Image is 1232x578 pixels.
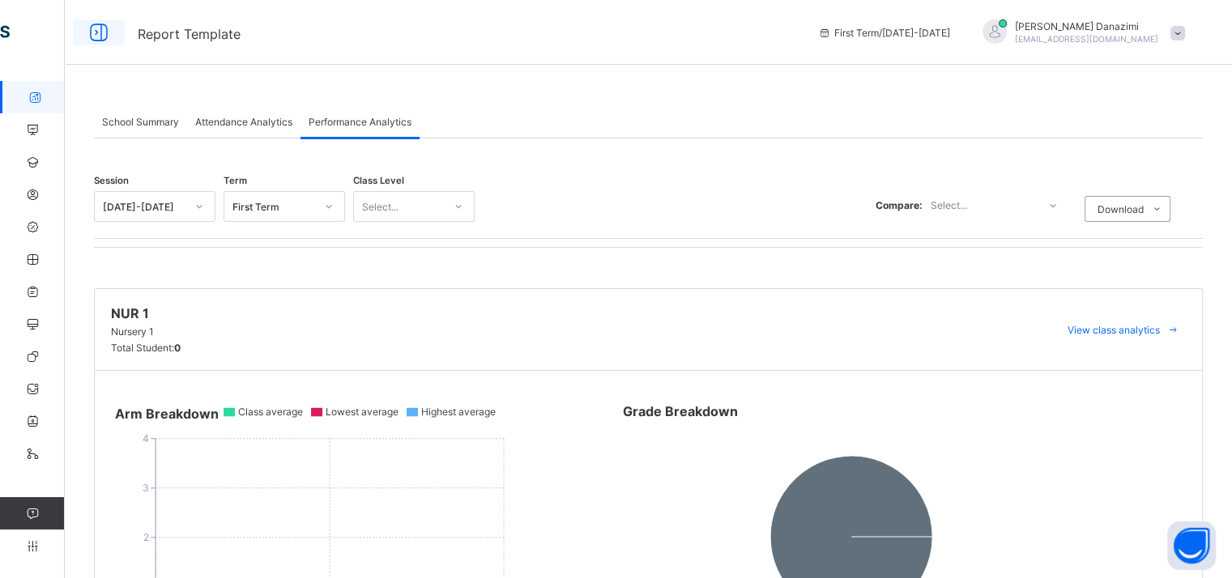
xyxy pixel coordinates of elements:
span: [EMAIL_ADDRESS][DOMAIN_NAME] [1015,34,1158,44]
tspan: 3 [143,482,149,494]
div: Select... [931,189,967,220]
span: Nur 1 [111,305,181,321]
span: Session [94,175,129,186]
span: [PERSON_NAME] Danazimi [1015,20,1158,32]
span: Term [224,175,247,186]
span: View class analytics [1068,324,1160,336]
span: Highest average [421,406,496,418]
span: Attendance Analytics [195,116,292,128]
span: Download [1098,203,1144,215]
tspan: 2 [143,531,149,543]
span: Arm Breakdown [103,406,231,422]
span: Performance Analytics [309,116,411,128]
span: Class Level [353,175,404,186]
div: Select... [362,191,399,222]
div: YusufDanazimi [966,19,1193,46]
div: First Term [232,201,315,213]
div: [DATE]-[DATE] [103,201,185,213]
span: School Summary [102,116,179,128]
span: Report Template [138,26,241,42]
tspan: 4 [143,431,149,444]
span: Grade Breakdown [623,403,738,419]
button: Open asap [1167,521,1216,570]
span: Lowest average [326,406,399,418]
span: Nursery 1 [111,325,181,338]
span: Total Student: [111,342,174,354]
span: 0 [174,342,181,354]
span: Class average [238,406,303,418]
span: Compare: [876,199,923,211]
span: session/term information [818,27,950,39]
